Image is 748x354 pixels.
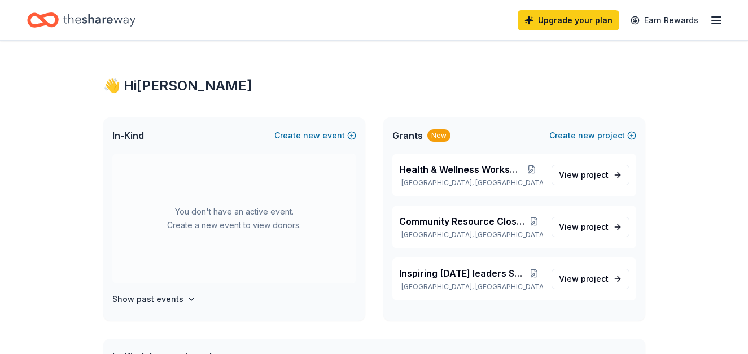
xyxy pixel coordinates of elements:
[581,170,609,180] span: project
[112,292,196,306] button: Show past events
[112,129,144,142] span: In-Kind
[112,154,356,283] div: You don't have an active event. Create a new event to view donors.
[559,168,609,182] span: View
[559,220,609,234] span: View
[581,222,609,231] span: project
[559,272,609,286] span: View
[624,10,705,30] a: Earn Rewards
[303,129,320,142] span: new
[399,163,522,176] span: Health & Wellness Workshops
[399,230,543,239] p: [GEOGRAPHIC_DATA], [GEOGRAPHIC_DATA]
[399,215,526,228] span: Community Resource Closet Expansion
[552,269,629,289] a: View project
[578,129,595,142] span: new
[552,217,629,237] a: View project
[399,282,543,291] p: [GEOGRAPHIC_DATA], [GEOGRAPHIC_DATA]
[112,292,183,306] h4: Show past events
[518,10,619,30] a: Upgrade your plan
[392,129,423,142] span: Grants
[549,129,636,142] button: Createnewproject
[427,129,450,142] div: New
[274,129,356,142] button: Createnewevent
[103,77,645,95] div: 👋 Hi [PERSON_NAME]
[399,178,543,187] p: [GEOGRAPHIC_DATA], [GEOGRAPHIC_DATA]
[552,165,629,185] a: View project
[27,7,135,33] a: Home
[581,274,609,283] span: project
[399,266,526,280] span: Inspiring [DATE] leaders STEM Program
